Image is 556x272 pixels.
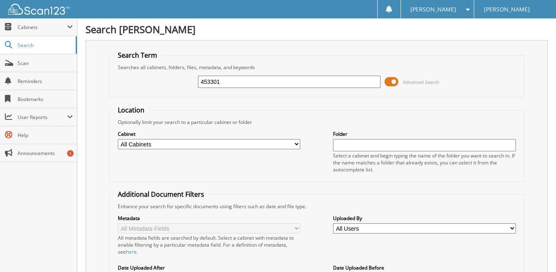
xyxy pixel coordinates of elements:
[118,130,301,137] label: Cabinet
[333,264,516,271] label: Date Uploaded Before
[18,24,67,31] span: Cabinets
[86,22,548,36] h1: Search [PERSON_NAME]
[18,60,73,67] span: Scan
[333,130,516,137] label: Folder
[484,7,530,12] span: [PERSON_NAME]
[333,152,516,173] div: Select a cabinet and begin typing the name of the folder you want to search in. If the name match...
[118,234,301,255] div: All metadata fields are searched by default. Select a cabinet with metadata to enable filtering b...
[126,248,137,255] a: here
[18,96,73,103] span: Bookmarks
[118,264,301,271] label: Date Uploaded After
[333,215,516,222] label: Uploaded By
[67,150,74,157] div: 1
[18,150,73,157] span: Announcements
[410,7,456,12] span: [PERSON_NAME]
[403,79,439,85] span: Advanced Search
[114,119,520,126] div: Optionally limit your search to a particular cabinet or folder
[8,4,70,15] img: scan123-logo-white.svg
[18,132,73,139] span: Help
[18,114,67,121] span: User Reports
[114,64,520,71] div: Searches all cabinets, folders, files, metadata, and keywords
[18,78,73,85] span: Reminders
[114,203,520,210] div: Enhance your search for specific documents using filters such as date and file type.
[114,190,208,199] legend: Additional Document Filters
[114,51,161,60] legend: Search Term
[18,42,72,49] span: Search
[114,106,149,115] legend: Location
[118,215,301,222] label: Metadata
